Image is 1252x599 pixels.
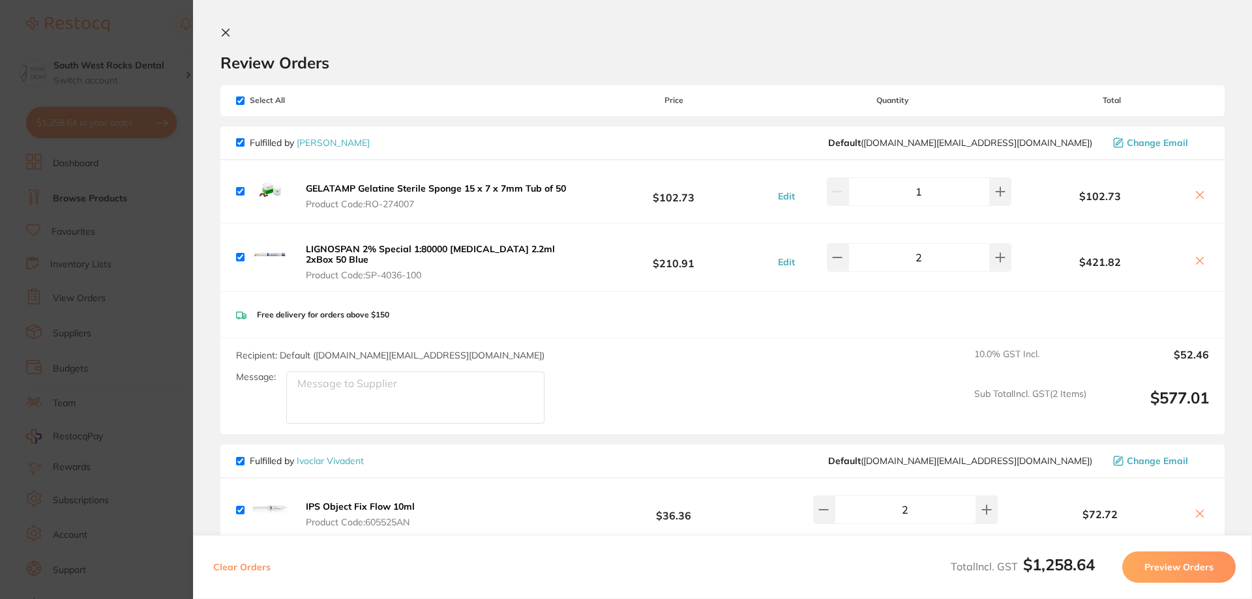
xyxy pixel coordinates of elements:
b: Default [828,455,861,467]
p: Free delivery for orders above $150 [257,310,389,319]
button: Edit [774,256,799,268]
span: Sub Total Incl. GST ( 2 Items) [974,388,1086,424]
button: GELATAMP Gelatine Sterile Sponge 15 x 7 x 7mm Tub of 50 Product Code:RO-274007 [302,183,570,210]
output: $577.01 [1097,388,1209,424]
span: Change Email [1127,456,1188,466]
span: Recipient: Default ( [DOMAIN_NAME][EMAIL_ADDRESS][DOMAIN_NAME] ) [236,349,544,361]
button: LIGNOSPAN 2% Special 1:80000 [MEDICAL_DATA] 2.2ml 2xBox 50 Blue Product Code:SP-4036-100 [302,243,576,281]
b: Default [828,137,861,149]
span: Select All [236,96,366,105]
button: Edit [774,190,799,202]
p: Fulfilled by [250,138,370,148]
a: Ivoclar Vivadent [297,455,364,467]
a: [PERSON_NAME] [297,137,370,149]
span: Product Code: SP-4036-100 [306,270,573,280]
button: Preview Orders [1122,551,1236,583]
span: customer.care@henryschein.com.au [828,138,1092,148]
b: $102.73 [1015,190,1185,202]
b: $210.91 [576,245,771,269]
span: Price [576,96,771,105]
span: Total Incl. GST [951,560,1095,573]
img: MXYzbXY3Mg [250,237,291,278]
b: $421.82 [1015,256,1185,268]
b: IPS Object Fix Flow 10ml [306,501,415,512]
b: $36.36 [576,498,771,522]
b: $102.73 [576,179,771,203]
button: Change Email [1109,455,1209,467]
button: Change Email [1109,137,1209,149]
b: LIGNOSPAN 2% Special 1:80000 [MEDICAL_DATA] 2.2ml 2xBox 50 Blue [306,243,555,265]
b: $72.72 [1015,508,1185,520]
label: Message: [236,372,276,383]
img: Y3Y4eHN4eQ [250,489,291,531]
button: IPS Object Fix Flow 10ml Product Code:605525AN [302,501,419,528]
span: orders.au@ivoclarvivadent.com [828,456,1092,466]
h2: Review Orders [220,53,1225,72]
span: Total [1015,96,1209,105]
span: 10.0 % GST Incl. [974,349,1086,377]
button: Clear Orders [209,551,275,583]
span: Product Code: 605525AN [306,517,415,527]
b: GELATAMP Gelatine Sterile Sponge 15 x 7 x 7mm Tub of 50 [306,183,566,194]
p: Fulfilled by [250,456,364,466]
span: Product Code: RO-274007 [306,199,566,209]
span: Quantity [771,96,1015,105]
img: eW91N3YxbQ [250,171,291,212]
span: Change Email [1127,138,1188,148]
b: $1,258.64 [1023,555,1095,574]
output: $52.46 [1097,349,1209,377]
